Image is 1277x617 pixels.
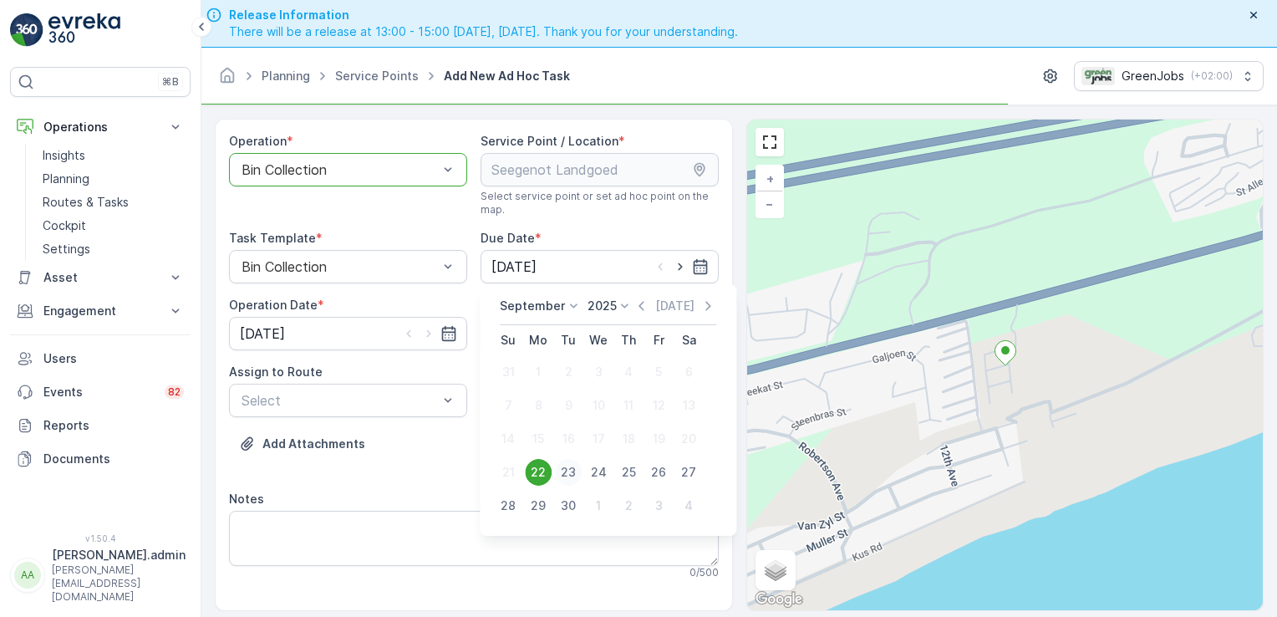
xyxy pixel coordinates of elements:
button: Operations [10,110,191,144]
p: Users [43,350,184,367]
span: Select service point or set ad hoc point on the map. [481,190,719,217]
div: 13 [675,392,702,419]
div: 20 [675,426,702,452]
p: Select [242,390,438,410]
div: 24 [585,459,612,486]
button: Engagement [10,294,191,328]
div: 8 [525,392,552,419]
div: 18 [615,426,642,452]
div: 21 [495,459,521,486]
a: Documents [10,442,191,476]
p: Asset [43,269,157,286]
th: Tuesday [553,325,583,355]
p: Engagement [43,303,157,319]
div: 1 [525,359,552,385]
div: 23 [555,459,582,486]
label: Operation [229,134,287,148]
div: 7 [495,392,521,419]
label: Due Date [481,231,535,245]
th: Wednesday [583,325,613,355]
div: 1 [585,492,612,519]
p: [PERSON_NAME][EMAIL_ADDRESS][DOMAIN_NAME] [52,563,186,604]
img: Green_Jobs_Logo.png [1081,67,1115,85]
a: Layers [757,552,794,589]
a: Open this area in Google Maps (opens a new window) [751,589,806,610]
a: Insights [36,144,191,167]
span: There will be a release at 13:00 - 15:00 [DATE], [DATE]. Thank you for your understanding. [229,23,738,40]
div: 22 [525,459,552,486]
p: 0 / 500 [689,566,719,579]
p: Cockpit [43,217,86,234]
p: ⌘B [162,75,179,89]
th: Monday [523,325,553,355]
a: Reports [10,409,191,442]
div: 19 [645,426,672,452]
p: Add Attachments [262,436,365,452]
p: Settings [43,241,90,258]
p: September [500,298,565,314]
button: Upload File [229,431,375,457]
div: 27 [675,459,702,486]
p: ( +02:00 ) [1191,69,1233,83]
div: 26 [645,459,672,486]
div: 6 [675,359,702,385]
img: Google [751,589,806,610]
div: 3 [585,359,612,385]
div: 5 [645,359,672,385]
p: Reports [43,417,184,434]
p: Operations [43,119,157,135]
button: Asset [10,261,191,294]
img: logo [10,13,43,47]
div: 4 [615,359,642,385]
a: Planning [36,167,191,191]
p: Routes & Tasks [43,194,129,211]
div: 15 [525,426,552,452]
div: 2 [555,359,582,385]
input: dd/mm/yyyy [481,250,719,283]
th: Sunday [493,325,523,355]
div: 2 [615,492,642,519]
a: Planning [262,69,310,83]
a: Cockpit [36,214,191,237]
a: Settings [36,237,191,261]
div: 31 [495,359,521,385]
p: 82 [168,385,181,399]
div: 16 [555,426,582,452]
a: Zoom In [757,166,782,191]
div: 30 [555,492,582,519]
label: Service Point / Location [481,134,618,148]
a: Homepage [218,73,237,87]
a: Service Points [335,69,419,83]
div: 3 [645,492,672,519]
span: − [766,196,774,211]
p: Insights [43,147,85,164]
span: + [766,171,774,186]
label: Task Template [229,231,316,245]
a: Events82 [10,375,191,409]
button: GreenJobs(+02:00) [1074,61,1264,91]
th: Saturday [674,325,704,355]
div: 9 [555,392,582,419]
img: logo_light-DOdMpM7g.png [48,13,120,47]
p: Planning [43,171,89,187]
label: Assign to Route [229,365,323,379]
div: 11 [615,392,642,419]
input: dd/mm/yyyy [229,317,467,350]
a: Users [10,342,191,375]
span: Release Information [229,7,738,23]
th: Thursday [613,325,644,355]
div: 14 [495,426,521,452]
div: 29 [525,492,552,519]
th: Friday [644,325,674,355]
a: Routes & Tasks [36,191,191,214]
p: [PERSON_NAME].admin [52,547,186,563]
span: v 1.50.4 [10,533,191,543]
button: AA[PERSON_NAME].admin[PERSON_NAME][EMAIL_ADDRESS][DOMAIN_NAME] [10,547,191,604]
div: 28 [495,492,521,519]
p: 2025 [588,298,617,314]
p: [DATE] [655,298,694,314]
a: Zoom Out [757,191,782,217]
a: View Fullscreen [757,130,782,155]
div: 10 [585,392,612,419]
div: 25 [615,459,642,486]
